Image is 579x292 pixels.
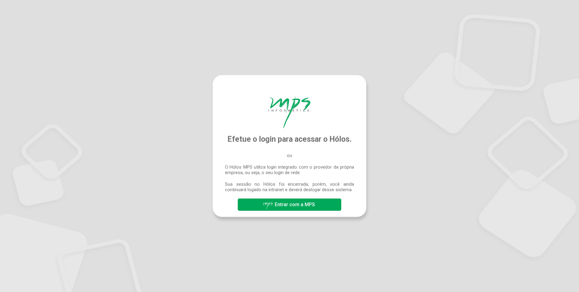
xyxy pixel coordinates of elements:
[287,153,292,158] span: ou
[225,181,354,192] span: Sua sessão no Hólos foi encerrada, porém, você ainda continuará logado na intranet e deverá deslo...
[238,199,341,211] button: Entrar com a MPS
[225,164,354,175] span: O Hólos MPS utiliza login integrado com o provedor da própria empresa, ou seja, o seu login de rede.
[269,97,310,128] img: Hólos Mps Digital
[227,135,352,144] span: Efetue o login para acessar o Hólos.
[275,202,315,207] span: Entrar com a MPS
